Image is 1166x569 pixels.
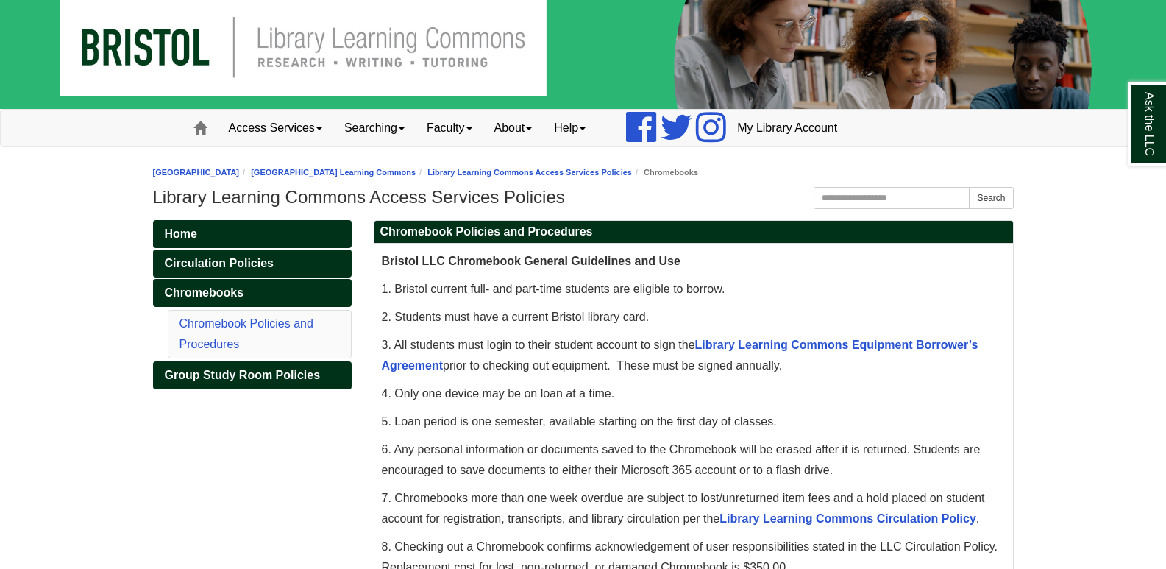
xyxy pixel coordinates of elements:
span: Chromebooks [165,286,244,299]
nav: breadcrumb [153,166,1014,180]
a: Access Services [218,110,333,146]
span: 4. Only one device may be on loan at a time. [382,387,615,400]
span: 2. Students must have a current Bristol library card. [382,311,650,323]
h2: Chromebook Policies and Procedures [374,221,1013,244]
a: Group Study Room Policies [153,361,352,389]
a: [GEOGRAPHIC_DATA] [153,168,240,177]
button: Search [969,187,1013,209]
span: Bristol LLC Chromebook General Guidelines and Use [382,255,680,267]
a: Library Learning Commons Circulation Policy [719,512,976,525]
span: 6. Any personal information or documents saved to the Chromebook will be erased after it is retur... [382,443,981,476]
span: 5. Loan period is one semester, available starting on the first day of classes. [382,415,777,428]
a: Chromebooks [153,279,352,307]
a: [GEOGRAPHIC_DATA] Learning Commons [251,168,416,177]
span: Circulation Policies [165,257,274,269]
a: Circulation Policies [153,250,352,278]
span: Group Study Room Policies [165,369,321,381]
h1: Library Learning Commons Access Services Policies [153,187,1014,208]
span: 1. Bristol current full- and part-time students are eligible to borrow. [382,283,725,295]
a: Library Learning Commons Access Services Policies [427,168,632,177]
a: My Library Account [726,110,848,146]
span: 7. Chromebooks more than one week overdue are subject to lost/unreturned item fees and a hold pla... [382,492,985,525]
li: Chromebooks [632,166,698,180]
span: Home [165,227,197,240]
a: Chromebook Policies and Procedures [179,317,313,350]
a: Searching [333,110,416,146]
a: Faculty [416,110,483,146]
span: 3. All students must login to their student account to sign the prior to checking out equipment. ... [382,339,978,372]
a: Home [153,220,352,248]
a: Help [543,110,597,146]
a: About [483,110,544,146]
div: Guide Pages [153,220,352,389]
